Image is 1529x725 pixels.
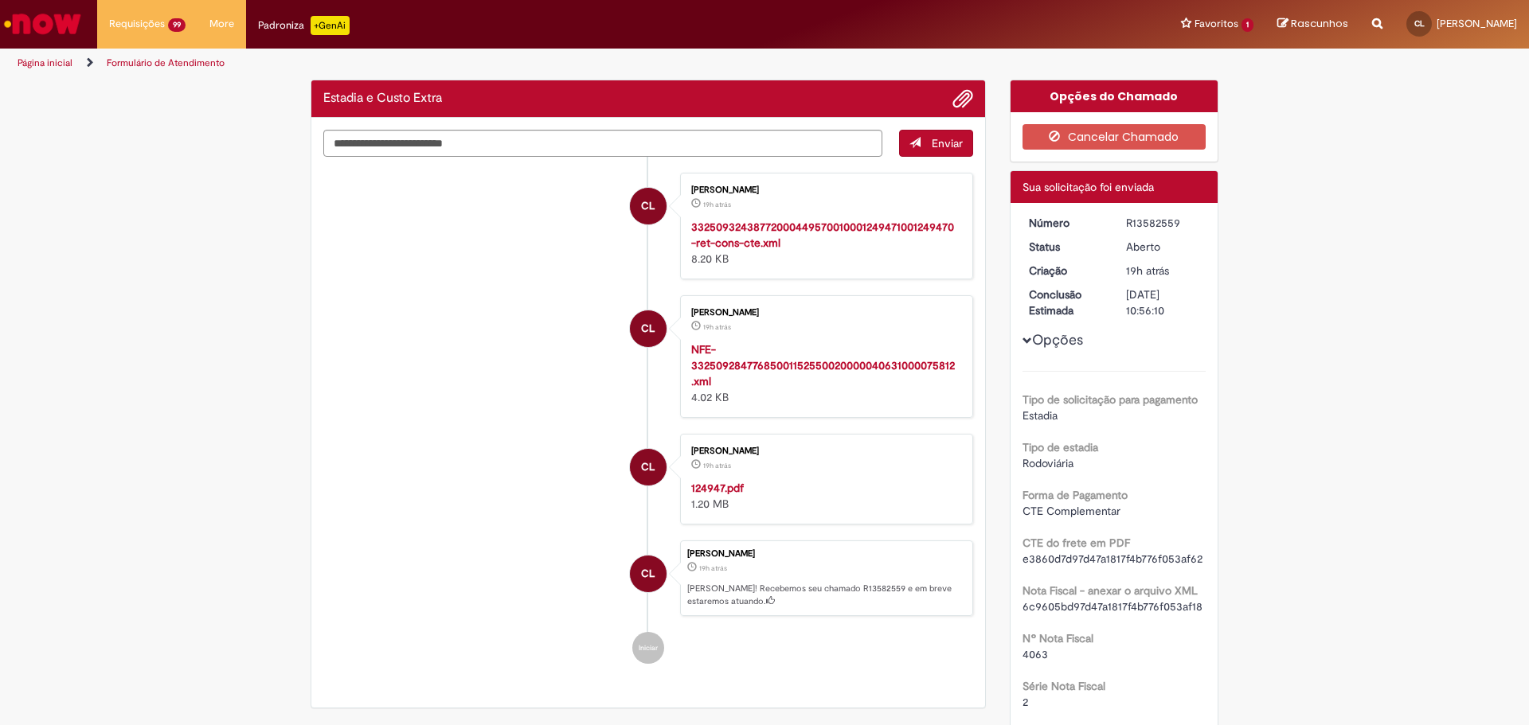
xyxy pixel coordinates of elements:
[1437,17,1517,30] span: [PERSON_NAME]
[323,157,973,680] ul: Histórico de tíquete
[703,200,731,209] time: 30/09/2025 15:54:38
[168,18,186,32] span: 99
[691,220,954,250] a: 33250932438772000449570010001249471001249470-ret-cons-cte.xml
[703,461,731,470] span: 19h atrás
[691,308,956,318] div: [PERSON_NAME]
[932,136,963,150] span: Enviar
[1023,456,1073,470] span: Rodoviária
[630,449,667,485] div: Camila Leite
[311,16,350,35] p: +GenAi
[1023,124,1206,150] button: Cancelar Chamado
[1017,215,1115,231] dt: Número
[641,310,655,348] span: CL
[699,563,727,573] time: 30/09/2025 15:56:05
[630,310,667,347] div: Camila Leite
[1126,239,1200,255] div: Aberto
[899,130,973,157] button: Enviar
[1011,80,1218,112] div: Opções do Chamado
[641,187,655,225] span: CL
[1277,17,1348,32] a: Rascunhos
[323,92,442,106] h2: Estadia e Custo Extra Histórico de tíquete
[1291,16,1348,31] span: Rascunhos
[691,219,956,267] div: 8.20 KB
[1023,504,1120,518] span: CTE Complementar
[691,185,956,195] div: [PERSON_NAME]
[952,88,973,109] button: Adicionar anexos
[1023,440,1098,454] b: Tipo de estadia
[109,16,165,32] span: Requisições
[1023,408,1058,423] span: Estadia
[209,16,234,32] span: More
[258,16,350,35] div: Padroniza
[1195,16,1238,32] span: Favoritos
[1023,647,1048,661] span: 4063
[323,130,882,157] textarea: Digite sua mensagem aqui...
[691,342,955,388] a: NFE-33250928477685001152550020000040631000075812.xml
[703,200,731,209] span: 19h atrás
[687,583,964,607] p: [PERSON_NAME]! Recebemos seu chamado R13582559 e em breve estaremos atuando.
[630,188,667,224] div: Camila Leite
[1126,263,1200,279] div: 30/09/2025 15:56:05
[691,480,956,512] div: 1.20 MB
[1023,679,1105,693] b: Série Nota Fiscal
[1023,552,1202,566] span: e3860d7d97d47a1817f4b776f053af62
[691,481,744,495] a: 124947.pdf
[699,563,727,573] span: 19h atrás
[691,446,956,456] div: [PERSON_NAME]
[1023,392,1198,407] b: Tipo de solicitação para pagamento
[1242,18,1253,32] span: 1
[1023,488,1128,502] b: Forma de Pagamento
[1023,599,1202,614] span: 6c9605bd97d47a1817f4b776f053af18
[1023,536,1130,550] b: CTE do frete em PDF
[641,448,655,486] span: CL
[691,341,956,405] div: 4.02 KB
[703,461,731,470] time: 30/09/2025 15:54:28
[18,57,72,69] a: Página inicial
[1023,180,1154,194] span: Sua solicitação foi enviada
[1023,583,1198,598] b: Nota Fiscal - anexar o arquivo XML
[1017,286,1115,318] dt: Conclusão Estimada
[2,8,84,40] img: ServiceNow
[703,322,731,332] time: 30/09/2025 15:54:32
[641,555,655,593] span: CL
[1126,263,1169,278] time: 30/09/2025 15:56:05
[12,49,1007,78] ul: Trilhas de página
[1017,263,1115,279] dt: Criação
[703,322,731,332] span: 19h atrás
[107,57,225,69] a: Formulário de Atendimento
[1126,286,1200,318] div: [DATE] 10:56:10
[1126,215,1200,231] div: R13582559
[630,555,667,592] div: Camila Leite
[687,549,964,559] div: [PERSON_NAME]
[323,540,973,617] li: Camila Leite
[1023,695,1028,709] span: 2
[1017,239,1115,255] dt: Status
[1414,18,1425,29] span: CL
[1126,263,1169,278] span: 19h atrás
[1023,631,1093,645] b: Nº Nota Fiscal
